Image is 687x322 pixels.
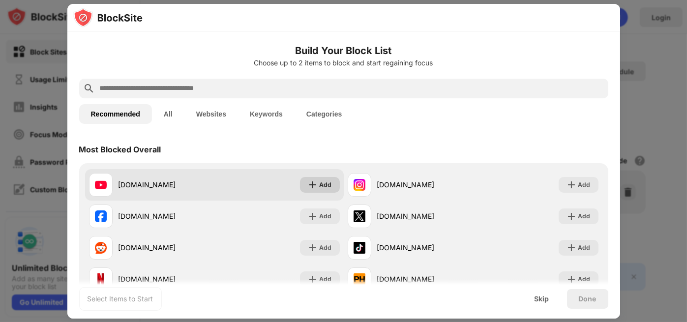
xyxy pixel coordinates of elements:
[354,179,365,191] img: favicons
[320,180,332,190] div: Add
[579,295,597,303] div: Done
[377,211,473,221] div: [DOMAIN_NAME]
[295,104,354,124] button: Categories
[320,274,332,284] div: Add
[152,104,184,124] button: All
[320,211,332,221] div: Add
[377,179,473,190] div: [DOMAIN_NAME]
[354,242,365,254] img: favicons
[79,145,161,154] div: Most Blocked Overall
[377,242,473,253] div: [DOMAIN_NAME]
[79,59,608,67] div: Choose up to 2 items to block and start regaining focus
[88,294,153,304] div: Select Items to Start
[119,274,214,284] div: [DOMAIN_NAME]
[578,180,591,190] div: Add
[73,8,143,28] img: logo-blocksite.svg
[320,243,332,253] div: Add
[535,295,549,303] div: Skip
[578,243,591,253] div: Add
[119,242,214,253] div: [DOMAIN_NAME]
[377,274,473,284] div: [DOMAIN_NAME]
[79,104,152,124] button: Recommended
[354,273,365,285] img: favicons
[578,274,591,284] div: Add
[83,83,95,94] img: search.svg
[95,242,107,254] img: favicons
[95,273,107,285] img: favicons
[354,210,365,222] img: favicons
[119,211,214,221] div: [DOMAIN_NAME]
[119,179,214,190] div: [DOMAIN_NAME]
[238,104,295,124] button: Keywords
[95,210,107,222] img: favicons
[95,179,107,191] img: favicons
[578,211,591,221] div: Add
[79,43,608,58] h6: Build Your Block List
[184,104,238,124] button: Websites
